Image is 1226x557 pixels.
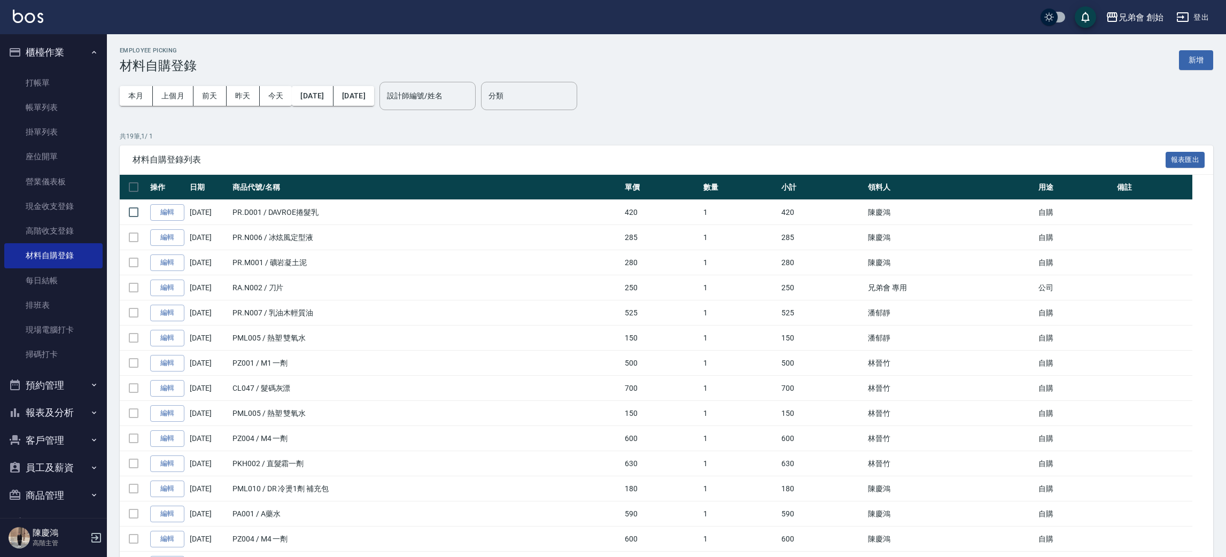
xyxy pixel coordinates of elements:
td: 180 [622,476,700,501]
a: 掛單列表 [4,120,103,144]
a: 編輯 [150,254,184,271]
td: [DATE] [187,451,230,476]
td: 陳慶鴻 [865,527,1036,552]
td: [DATE] [187,527,230,552]
a: 編輯 [150,380,184,397]
button: 員工及薪資 [4,454,103,482]
div: 兄弟會 創始 [1119,11,1163,24]
th: 備註 [1114,175,1192,200]
a: 帳單列表 [4,95,103,120]
td: 150 [622,326,700,351]
h2: Employee Picking [120,47,197,54]
td: 自購 [1036,326,1114,351]
td: RA.N002 / 刀片 [230,275,622,300]
td: [DATE] [187,250,230,275]
td: PR.M001 / 礦岩凝土泥 [230,250,622,275]
td: 525 [622,300,700,326]
a: 編輯 [150,204,184,221]
td: 1 [701,401,779,426]
a: 打帳單 [4,71,103,95]
button: 新增 [1179,50,1213,70]
a: 編輯 [150,330,184,346]
button: 行銷工具 [4,509,103,537]
td: 1 [701,300,779,326]
td: 1 [701,225,779,250]
td: 兄弟會 專用 [865,275,1036,300]
td: 自購 [1036,451,1114,476]
td: 150 [622,401,700,426]
a: 報表匯出 [1166,154,1205,164]
td: [DATE] [187,401,230,426]
a: 編輯 [150,355,184,372]
td: [DATE] [187,300,230,326]
td: [DATE] [187,476,230,501]
td: PZ001 / M1 一劑 [230,351,622,376]
td: PR.N007 / 乳油木輕質油 [230,300,622,326]
td: 林晉竹 [865,426,1036,451]
th: 小計 [779,175,865,200]
td: 潘郁靜 [865,300,1036,326]
td: 1 [701,376,779,401]
td: PML005 / 熱塑 雙氧水 [230,326,622,351]
td: [DATE] [187,275,230,300]
td: 285 [622,225,700,250]
td: 自購 [1036,300,1114,326]
td: [DATE] [187,225,230,250]
a: 新增 [1179,55,1213,65]
button: 報表匯出 [1166,152,1205,168]
td: [DATE] [187,351,230,376]
td: 自購 [1036,351,1114,376]
td: 590 [779,501,865,527]
a: 材料自購登錄 [4,243,103,268]
button: 客戶管理 [4,427,103,454]
a: 編輯 [150,481,184,497]
a: 現金收支登錄 [4,194,103,219]
td: 自購 [1036,501,1114,527]
button: 上個月 [153,86,193,106]
td: 陳慶鴻 [865,476,1036,501]
td: 590 [622,501,700,527]
td: 700 [622,376,700,401]
td: 自購 [1036,401,1114,426]
td: 1 [701,275,779,300]
td: 自購 [1036,376,1114,401]
td: PML005 / 熱塑 雙氧水 [230,401,622,426]
td: PR.N006 / 冰炫風定型液 [230,225,622,250]
button: 兄弟會 創始 [1101,6,1168,28]
a: 高階收支登錄 [4,219,103,243]
th: 操作 [148,175,187,200]
a: 每日結帳 [4,268,103,293]
th: 商品代號/名稱 [230,175,622,200]
td: 1 [701,250,779,275]
td: 陳慶鴻 [865,225,1036,250]
a: 編輯 [150,280,184,296]
td: 自購 [1036,225,1114,250]
td: 250 [779,275,865,300]
td: 180 [779,476,865,501]
a: 座位開單 [4,144,103,169]
td: 林晉竹 [865,451,1036,476]
td: 630 [779,451,865,476]
td: 1 [701,527,779,552]
h3: 材料自購登錄 [120,58,197,73]
td: [DATE] [187,200,230,225]
td: 1 [701,326,779,351]
td: 陳慶鴻 [865,501,1036,527]
a: 編輯 [150,506,184,522]
td: 自購 [1036,476,1114,501]
td: 潘郁靜 [865,326,1036,351]
a: 編輯 [150,531,184,547]
button: save [1075,6,1096,28]
td: 280 [779,250,865,275]
button: 商品管理 [4,482,103,509]
h5: 陳慶鴻 [33,528,87,538]
a: 編輯 [150,229,184,246]
td: [DATE] [187,326,230,351]
img: Logo [13,10,43,23]
button: 今天 [260,86,292,106]
td: 自購 [1036,250,1114,275]
button: 櫃檯作業 [4,38,103,66]
td: CL047 / 髮碼灰漂 [230,376,622,401]
td: 525 [779,300,865,326]
a: 編輯 [150,305,184,321]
